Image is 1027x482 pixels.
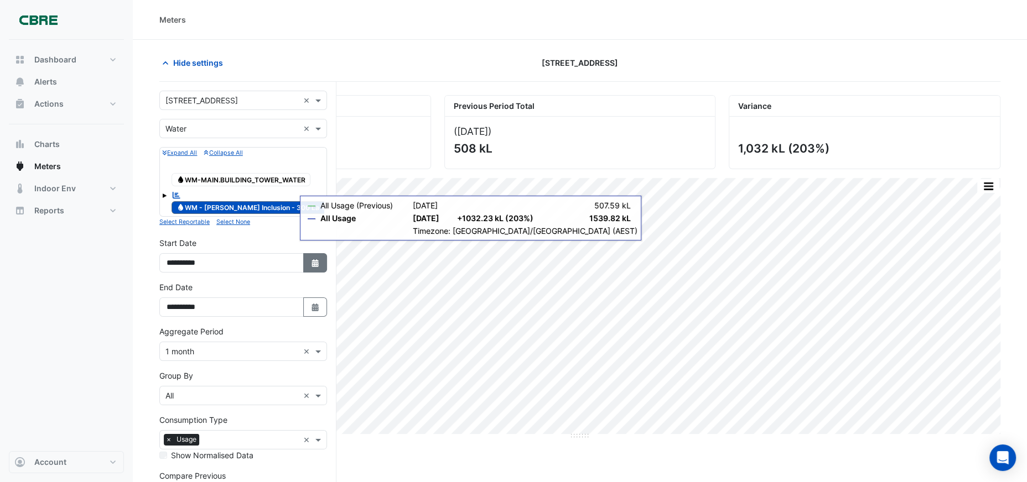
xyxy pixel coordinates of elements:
[216,218,250,226] small: Select None
[159,14,186,25] div: Meters
[34,139,60,150] span: Charts
[303,123,313,134] span: Clear
[9,71,124,93] button: Alerts
[9,93,124,115] button: Actions
[989,444,1016,471] div: Open Intercom Messenger
[159,218,210,226] small: Select Reportable
[177,203,185,212] fa-icon: Water
[34,54,76,65] span: Dashboard
[216,217,250,227] button: Select None
[159,326,224,337] label: Aggregate Period
[159,414,227,426] label: Consumption Type
[159,470,226,481] label: Compare Previous
[310,302,320,312] fa-icon: Select Date
[9,177,124,200] button: Indoor Env
[34,76,57,87] span: Alerts
[173,57,223,69] span: Hide settings
[14,183,25,194] app-icon: Indoor Env
[34,183,76,194] span: Indoor Env
[9,451,124,473] button: Account
[162,148,197,158] button: Expand All
[14,161,25,172] app-icon: Meters
[172,173,310,186] span: WM-MAIN.BUILDING_TOWER_WATER
[34,457,66,468] span: Account
[204,149,242,156] small: Collapse All
[303,390,313,401] span: Clear
[9,49,124,71] button: Dashboard
[172,201,345,214] span: WM - [PERSON_NAME] Inclusion - 300 La Trobe
[9,155,124,177] button: Meters
[34,205,64,216] span: Reports
[177,175,185,184] fa-icon: Water
[14,98,25,109] app-icon: Actions
[729,96,1000,117] div: Variance
[310,258,320,268] fa-icon: Select Date
[34,98,64,109] span: Actions
[159,281,193,293] label: End Date
[9,200,124,222] button: Reports
[164,434,174,445] span: ×
[13,9,63,31] img: Company Logo
[445,96,715,117] div: Previous Period Total
[738,142,989,155] div: 1,032 kL (203%)
[303,434,313,446] span: Clear
[14,139,25,150] app-icon: Charts
[454,142,704,155] div: 508 kL
[159,53,230,72] button: Hide settings
[159,217,210,227] button: Select Reportable
[14,54,25,65] app-icon: Dashboard
[174,434,199,445] span: Usage
[159,370,193,381] label: Group By
[162,149,197,156] small: Expand All
[303,345,313,357] span: Clear
[14,205,25,216] app-icon: Reports
[9,133,124,155] button: Charts
[34,161,61,172] span: Meters
[542,57,618,69] span: [STREET_ADDRESS]
[171,449,253,461] label: Show Normalised Data
[977,179,999,193] button: More Options
[172,191,181,200] fa-icon: Reportable
[454,125,707,137] div: ([DATE] )
[14,76,25,87] app-icon: Alerts
[204,148,242,158] button: Collapse All
[159,237,196,249] label: Start Date
[303,95,313,106] span: Clear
